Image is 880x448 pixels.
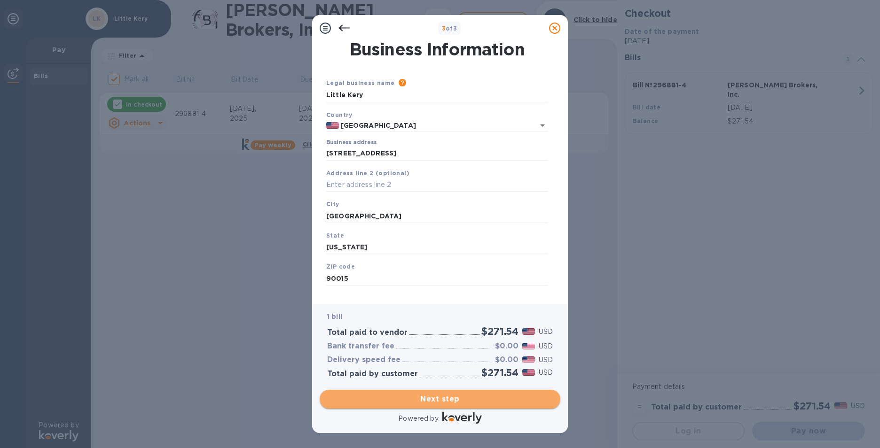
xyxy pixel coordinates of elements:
[326,140,377,146] label: Business address
[326,271,548,286] input: Enter ZIP code
[326,88,548,102] input: Enter legal business name
[522,343,535,349] img: USD
[327,370,418,378] h3: Total paid by customer
[327,355,401,364] h3: Delivery speed fee
[326,147,548,161] input: Enter address
[327,394,553,405] span: Next step
[339,120,522,131] input: Select country
[481,325,519,337] h2: $271.54
[536,119,549,132] button: Open
[522,356,535,363] img: USD
[442,25,446,32] span: 3
[324,39,550,59] h1: Business Information
[326,111,353,118] b: Country
[327,313,342,320] b: 1 bill
[326,79,395,86] b: Legal business name
[326,178,548,192] input: Enter address line 2
[522,328,535,335] img: USD
[326,201,339,208] b: City
[326,232,344,239] b: State
[539,355,553,365] p: USD
[495,342,519,351] h3: $0.00
[539,341,553,351] p: USD
[327,342,394,351] h3: Bank transfer fee
[522,369,535,376] img: USD
[481,367,519,378] h2: $271.54
[495,355,519,364] h3: $0.00
[326,170,409,177] b: Address line 2 (optional)
[326,122,339,129] img: US
[327,328,408,337] h3: Total paid to vendor
[326,209,548,223] input: Enter city
[442,412,482,424] img: Logo
[326,263,355,270] b: ZIP code
[539,368,553,378] p: USD
[442,25,457,32] b: of 3
[398,414,438,424] p: Powered by
[320,390,560,409] button: Next step
[539,327,553,337] p: USD
[326,240,548,255] input: Enter state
